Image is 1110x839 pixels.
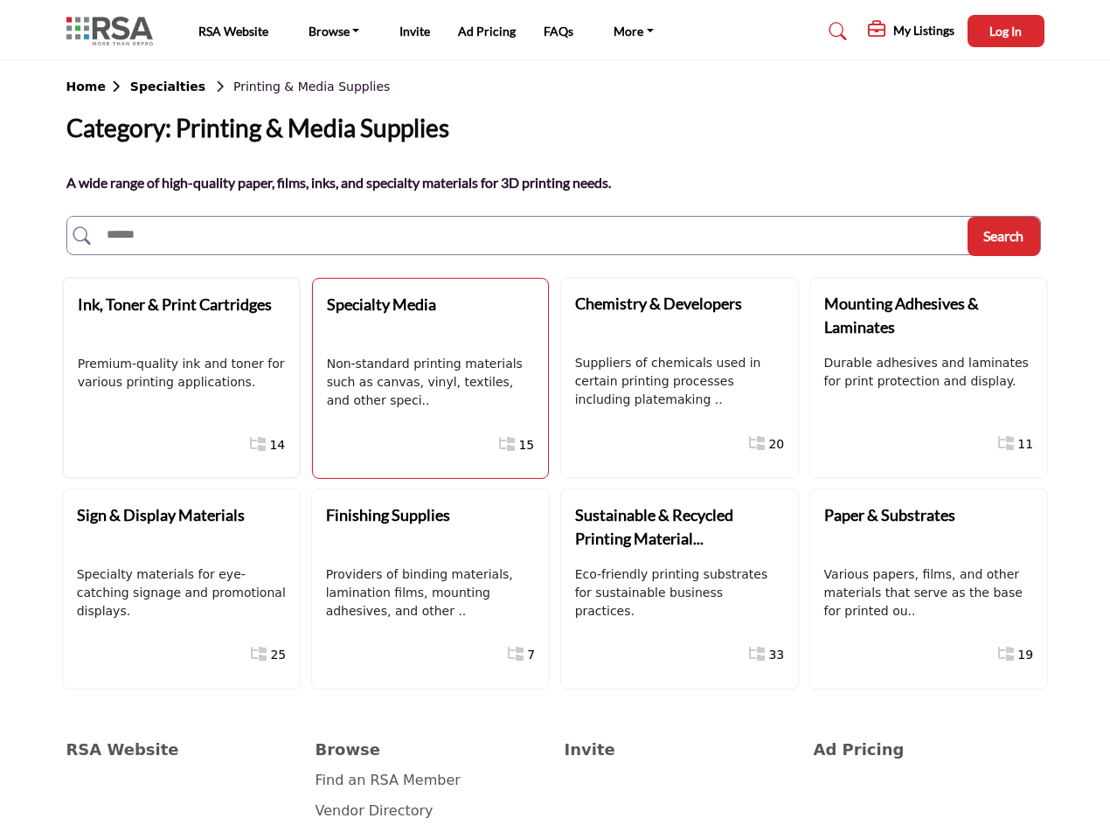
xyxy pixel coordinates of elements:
[518,429,534,461] a: 15
[1017,639,1033,671] a: 19
[327,355,535,410] p: Non-standard printing materials such as canvas, vinyl, textiles, and other speci..
[575,505,733,548] b: Sustainable & Recycled Printing Material...
[768,639,784,671] a: 33
[66,167,611,198] p: A wide range of high-quality paper, films, inks, and specialty materials for 3D printing needs.
[326,505,450,524] b: Finishing Supplies
[458,24,516,38] a: Ad Pricing
[768,428,784,461] a: 20
[814,738,1044,761] a: Ad Pricing
[749,436,765,450] i: Show All 20 Sub-Categories
[868,21,954,42] div: My Listings
[998,436,1014,450] i: Show All 11 Sub-Categories
[198,24,268,38] a: RSA Website
[998,647,1014,661] i: Show All 19 Sub-Categories
[575,294,742,313] b: Chemistry & Developers
[989,24,1022,38] span: Log In
[527,639,535,671] a: 7
[1017,428,1033,461] a: 11
[326,565,536,621] p: Providers of binding materials, lamination films, mounting adhesives, and other ..
[824,505,955,524] b: Paper & Substrates
[316,772,461,788] a: Find an RSA Member
[508,647,524,661] i: Show All 7 Sub-Categories
[296,19,372,44] a: Browse
[78,355,286,392] p: Premium-quality ink and toner for various printing applications.
[77,565,287,621] p: Specialty materials for eye-catching signage and promotional displays.
[824,565,1034,621] p: Various papers, films, and other materials that serve as the base for printed ou..
[316,738,546,761] a: Browse
[251,647,267,661] i: Show All 25 Sub-Categories
[250,437,266,451] i: Show All 14 Sub-Categories
[233,80,390,94] span: Printing & Media Supplies
[130,80,205,94] b: Specialties
[893,23,954,38] h5: My Listings
[575,354,785,409] p: Suppliers of chemicals used in certain printing processes including platemaking ..
[968,15,1044,47] button: Log In
[544,24,573,38] a: FAQs
[66,80,130,94] b: Home
[66,738,297,761] a: RSA Website
[565,738,795,761] a: Invite
[601,19,666,44] a: More
[749,647,765,661] i: Show All 33 Sub-Categories
[78,295,272,314] b: Ink, Toner & Print Cartridges
[77,505,245,524] b: Sign & Display Materials
[316,802,434,819] a: Vendor Directory
[575,565,785,621] p: Eco-friendly printing substrates for sustainable business practices.
[66,17,162,45] img: Site Logo
[399,24,430,38] a: Invite
[824,354,1034,391] p: Durable adhesives and laminates for print protection and display.
[824,294,979,336] b: Mounting Adhesives & Laminates
[66,114,449,143] h2: Category: Printing & Media Supplies
[812,17,858,45] a: Search
[270,639,286,671] a: 25
[968,217,1040,256] button: Search
[499,437,515,451] i: Show All 15 Sub-Categories
[269,429,285,461] a: 14
[983,227,1023,244] span: Search
[327,295,436,314] b: Specialty Media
